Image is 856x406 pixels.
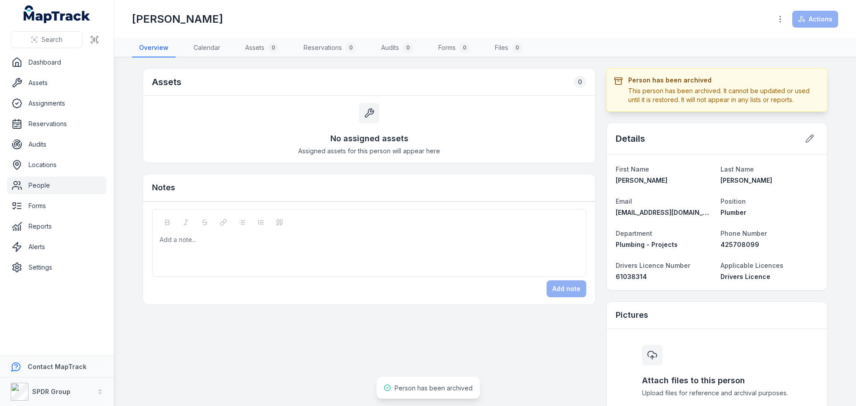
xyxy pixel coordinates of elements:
[32,388,70,395] strong: SPDR Group
[395,384,473,392] span: Person has been archived
[616,262,690,269] span: Drivers Licence Number
[11,31,82,48] button: Search
[346,42,356,53] div: 0
[41,35,62,44] span: Search
[7,217,107,235] a: Reports
[7,238,107,256] a: Alerts
[7,74,107,92] a: Assets
[268,42,279,53] div: 0
[616,132,645,145] h2: Details
[720,165,754,173] span: Last Name
[298,147,440,156] span: Assigned assets for this person will appear here
[7,94,107,112] a: Assignments
[28,363,86,370] strong: Contact MapTrack
[628,76,820,85] h3: Person has been archived
[7,258,107,276] a: Settings
[616,209,723,216] span: [EMAIL_ADDRESS][DOMAIN_NAME]
[330,132,408,145] h3: No assigned assets
[7,53,107,71] a: Dashboard
[152,181,175,194] h3: Notes
[132,39,176,57] a: Overview
[616,197,632,205] span: Email
[720,273,770,280] span: Drivers Licence
[132,12,223,26] h1: [PERSON_NAME]
[642,374,792,387] h3: Attach files to this person
[186,39,227,57] a: Calendar
[616,230,652,237] span: Department
[720,262,783,269] span: Applicable Licences
[616,165,649,173] span: First Name
[152,76,181,88] h2: Assets
[431,39,477,57] a: Forms0
[720,209,746,216] span: Plumber
[459,42,470,53] div: 0
[7,115,107,133] a: Reservations
[24,5,91,23] a: MapTrack
[574,76,586,88] div: 0
[616,273,647,280] span: 61038314
[488,39,530,57] a: Files0
[720,230,767,237] span: Phone Number
[296,39,363,57] a: Reservations0
[720,197,746,205] span: Position
[403,42,413,53] div: 0
[374,39,420,57] a: Audits0
[616,309,648,321] h3: Pictures
[7,156,107,174] a: Locations
[7,135,107,153] a: Audits
[238,39,286,57] a: Assets0
[616,241,678,248] span: Plumbing - Projects
[7,176,107,194] a: People
[616,176,667,184] span: [PERSON_NAME]
[628,86,820,104] div: This person has been archived. It cannot be updated or used until it is restored. It will not app...
[720,176,772,184] span: [PERSON_NAME]
[720,241,759,248] span: 425708099
[642,389,792,398] span: Upload files for reference and archival purposes.
[512,42,523,53] div: 0
[7,197,107,215] a: Forms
